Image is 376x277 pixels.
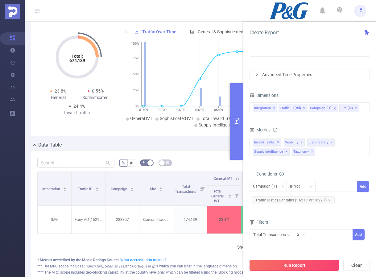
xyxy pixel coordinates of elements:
span: Supply Intelligence [199,122,234,127]
i: icon: line-chart [134,30,139,34]
i: icon: caret-down [96,189,99,191]
i: icon: close [354,107,357,110]
img: Protected Media [5,4,20,19]
i: icon: caret-down [159,189,163,191]
span: Campaign [111,187,128,191]
div: Campaign (l1) [310,104,332,112]
div: Sort [95,186,99,190]
div: Integration [254,104,271,112]
i: Portuguese (pt) [132,264,158,268]
span: 0.55% [92,89,104,93]
li: Campaign (l1) [309,104,338,112]
span: Total Sophisticated IVT [243,189,265,203]
i: icon: caret-up [228,193,232,195]
i: icon: down [281,185,285,189]
i: icon: caret-up [159,186,163,188]
button: Add [357,181,369,192]
i: icon: close [272,107,275,110]
i: icon: close [328,199,331,202]
i: icon: close [303,107,306,110]
span: # [130,160,133,165]
span: Brand Safety [307,138,335,147]
tspan: 03/09 [176,108,185,112]
span: Metrics [250,127,271,132]
span: 24.4% [73,104,85,109]
i: icon: table [166,161,170,164]
span: General & Sophisticated IVT by Category [198,29,275,34]
tspan: 25% [133,88,139,92]
i: icon: close [333,107,336,110]
li: Traffic ID (tid) [279,104,308,112]
p: 23.8% [207,214,241,225]
span: Total General IVT [211,189,224,203]
button: Add [352,229,364,240]
span: Taxonomy [292,148,315,156]
div: Sort [63,186,67,190]
li: Site (l2) [339,104,359,112]
p: 674,139 [173,214,207,225]
span: Traffic ID [78,187,93,191]
li: Showing 1-1 of 1 Results [237,242,284,252]
span: % [122,160,125,165]
div: Site (l2) [341,104,353,112]
span: Filters [250,220,268,225]
tspan: 50% [133,72,139,76]
tspan: 100% [131,42,139,46]
tspan: 01/09 [139,108,148,112]
div: Traffic ID (tid) [280,104,301,112]
span: Traffic Over Time [142,29,176,34]
tspan: 75% [133,56,139,60]
input: Search... [37,158,114,167]
i: icon: caret-down [228,196,232,197]
p: IMG [38,214,71,225]
span: IŽ [358,5,362,17]
i: icon: caret-up [130,186,134,188]
button: Clear [343,260,370,271]
div: Invalid Traffic [58,110,96,116]
p: 283307 [105,214,139,225]
div: Sophisticated [77,94,114,101]
span: ✕ [330,139,333,146]
span: Site [150,187,157,191]
div: Sort [159,186,163,190]
span: Traffic ID (tid) Contains ('16215' or '16223') [252,196,335,204]
span: 23.8% [55,89,66,93]
button: Run Report [250,260,339,271]
i: Filter menu [232,186,241,205]
i: icon: right [255,73,258,76]
i: icon: down [302,233,306,237]
i: icon: info-circle [273,128,277,132]
div: Sort [228,193,232,197]
span: ✕ [311,148,313,155]
i: icon: down [309,185,313,189]
i: icon: bg-colors [142,161,146,164]
span: Supply Intelligence [253,148,290,156]
i: icon: caret-up [63,186,67,188]
span: Invalid Traffic [253,138,281,147]
span: Integration [42,187,61,191]
i: icon: info-circle [279,172,284,176]
i: Filter menu [198,172,207,205]
span: Total Invalid Traffic [201,116,237,121]
p: 0.55% [241,214,275,225]
i: icon: bar-chart [190,30,194,34]
div: **** The MRC scope includes geo-blocking capability at the country level only, which can be filte... [37,270,358,275]
p: StarcomTradeDesk [139,214,173,225]
tspan: 05/09 [214,108,223,112]
i: English (en), Spanish (es) [83,264,125,268]
span: Create Report [250,30,279,35]
tspan: 02/09 [158,108,167,112]
i: icon: caret-down [130,189,134,191]
span: ✕ [300,139,303,146]
div: General [40,94,77,101]
tspan: Total: [71,54,83,59]
a: What accreditation means? [120,258,166,262]
span: Sophisticated IVT [160,116,193,121]
tspan: 0% [135,104,139,108]
i: icon: caret-down [63,189,67,191]
b: * Metrics accredited by the Media Ratings Council. [37,258,120,262]
div: icon: rightAdvanced Time Properties [250,69,370,80]
div: Is Not [290,181,304,192]
tspan: 04/09 [195,108,204,112]
i: icon: left [125,30,128,33]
